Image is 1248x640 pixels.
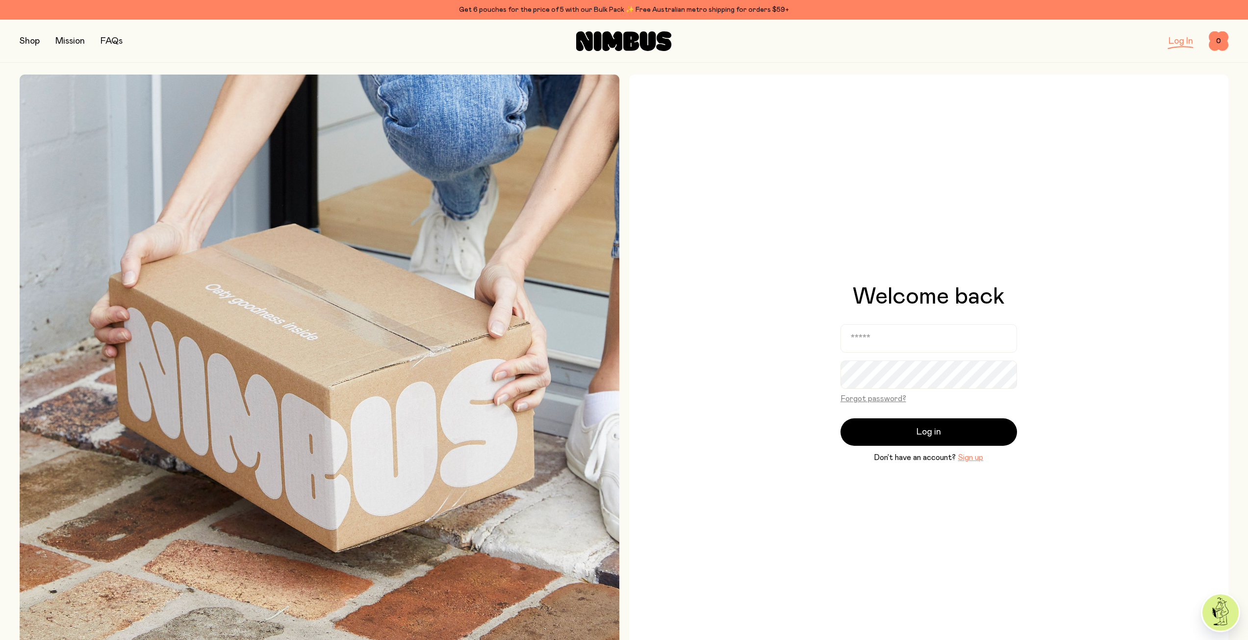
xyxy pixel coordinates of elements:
button: 0 [1209,31,1228,51]
img: agent [1202,594,1239,631]
button: Forgot password? [840,393,906,405]
h1: Welcome back [853,285,1005,308]
button: Sign up [958,452,983,463]
a: Log In [1169,37,1193,46]
div: Get 6 pouches for the price of 5 with our Bulk Pack ✨ Free Australian metro shipping for orders $59+ [20,4,1228,16]
span: Don’t have an account? [874,452,956,463]
span: Log in [917,425,941,439]
a: Mission [55,37,85,46]
a: FAQs [101,37,123,46]
button: Log in [840,418,1017,446]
